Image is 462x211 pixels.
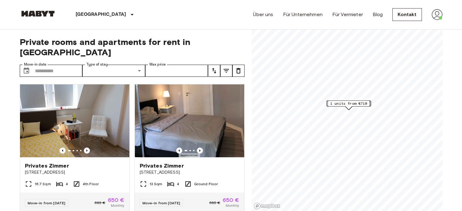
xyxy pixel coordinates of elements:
a: Blog [373,11,383,18]
span: 4th Floor [83,181,99,187]
span: 4 [66,181,68,187]
a: Für Vermieter [332,11,363,18]
span: Private rooms and apartments for rent in [GEOGRAPHIC_DATA] [20,37,245,57]
img: Marketing picture of unit DE-04-038-001-03HF [135,84,244,157]
button: Previous image [84,148,90,154]
span: 650 € [223,197,239,203]
span: [STREET_ADDRESS] [140,169,239,175]
div: Map marker [326,100,371,110]
img: Marketing picture of unit DE-04-013-001-01HF [20,84,129,157]
button: tune [220,65,232,77]
button: Previous image [197,148,203,154]
button: tune [232,65,245,77]
span: Privates Zimmer [25,162,69,169]
label: Max price [149,62,166,67]
img: Habyt [20,11,56,17]
button: tune [208,65,220,77]
span: Move-in from [DATE] [28,201,66,205]
div: Map marker [327,100,370,110]
a: Über uns [253,11,273,18]
span: 4 [177,181,179,187]
a: Kontakt [392,8,422,21]
a: Mapbox logo [254,202,280,209]
span: [STREET_ADDRESS] [25,169,125,175]
a: Für Unternehmen [283,11,323,18]
button: Previous image [60,148,66,154]
span: 650 € [108,197,125,203]
label: Type of stay [87,62,108,67]
img: avatar [432,9,443,20]
span: 13 Sqm [149,181,163,187]
span: Ground Floor [194,181,218,187]
span: 685 € [209,200,220,206]
label: Move-in date [24,62,46,67]
span: Move-in from [DATE] [142,201,180,205]
span: 685 € [94,200,105,206]
span: 16.7 Sqm [35,181,51,187]
span: Monthly [226,203,239,208]
span: Monthly [111,203,124,208]
button: Choose date [20,65,33,77]
p: [GEOGRAPHIC_DATA] [76,11,126,18]
button: Previous image [176,148,182,154]
span: Privates Zimmer [140,162,184,169]
span: 1 units from €710 [330,101,367,106]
